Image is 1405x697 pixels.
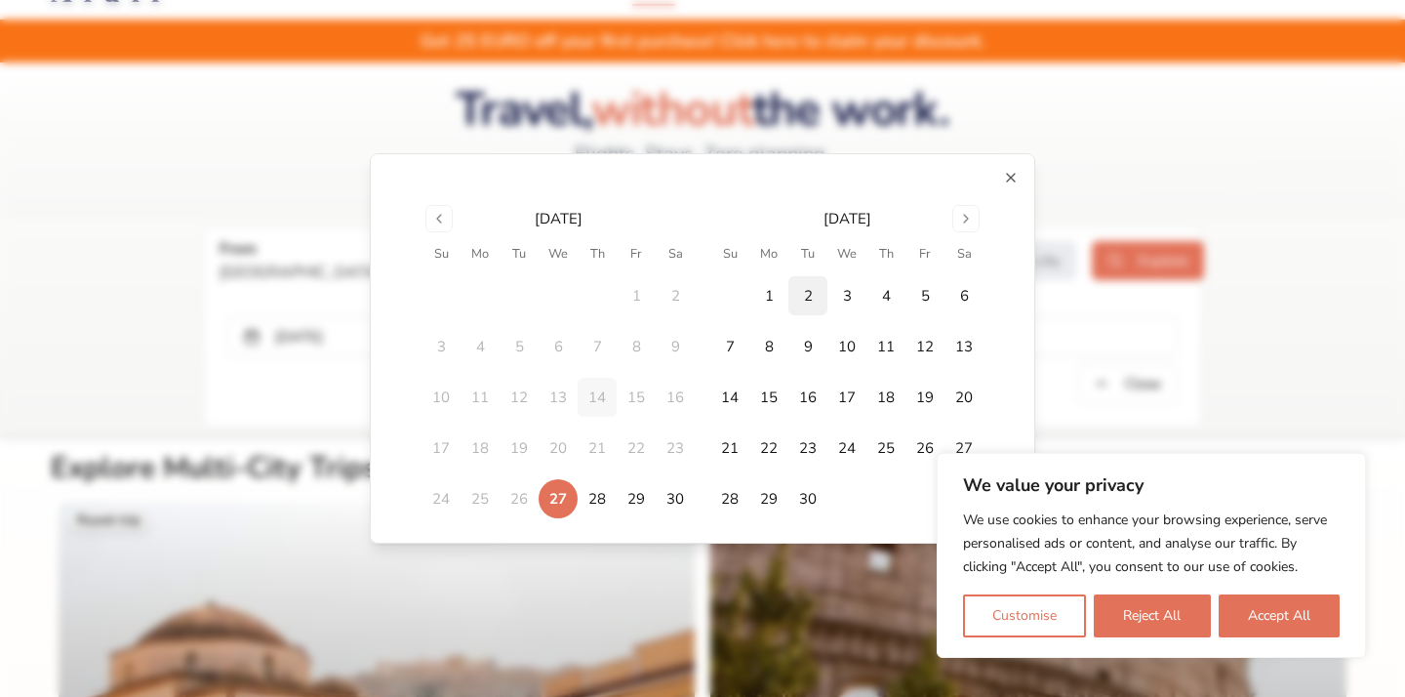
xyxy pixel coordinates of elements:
th: Tuesday [500,244,539,265]
button: 27 [539,479,578,518]
button: 2 [788,276,827,315]
button: 5 [905,276,944,315]
button: 23 [788,429,827,468]
th: Sunday [421,244,461,265]
button: 28 [710,479,749,518]
th: Tuesday [788,244,827,265]
button: 27 [944,429,983,468]
th: Saturday [656,244,695,265]
th: Thursday [866,244,905,265]
th: Saturday [944,244,983,265]
button: 3 [827,276,866,315]
th: Sunday [710,244,749,265]
button: 19 [905,378,944,417]
button: 24 [827,429,866,468]
button: Go to next month [952,205,980,232]
div: [DATE] [535,209,582,228]
button: 25 [866,429,905,468]
button: 28 [578,479,617,518]
button: 26 [905,429,944,468]
button: 4 [866,276,905,315]
button: 1 [749,276,788,315]
button: 16 [788,378,827,417]
button: 10 [827,327,866,366]
button: 31 [421,530,461,569]
div: [DATE] [823,209,871,228]
button: 6 [944,276,983,315]
th: Monday [749,244,788,265]
th: Thursday [578,244,617,265]
button: 22 [749,429,788,468]
button: 29 [749,479,788,518]
button: 14 [710,378,749,417]
button: 8 [749,327,788,366]
button: 11 [866,327,905,366]
button: 21 [710,429,749,468]
th: Wednesday [539,244,578,265]
button: Go to previous month [425,205,453,232]
button: 17 [827,378,866,417]
button: 18 [866,378,905,417]
button: 15 [749,378,788,417]
button: 9 [788,327,827,366]
button: 30 [788,479,827,518]
button: 7 [710,327,749,366]
th: Wednesday [827,244,866,265]
th: Friday [905,244,944,265]
button: 12 [905,327,944,366]
button: 29 [617,479,656,518]
button: 20 [944,378,983,417]
th: Monday [461,244,500,265]
th: Friday [617,244,656,265]
button: 13 [944,327,983,366]
button: 30 [656,479,695,518]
